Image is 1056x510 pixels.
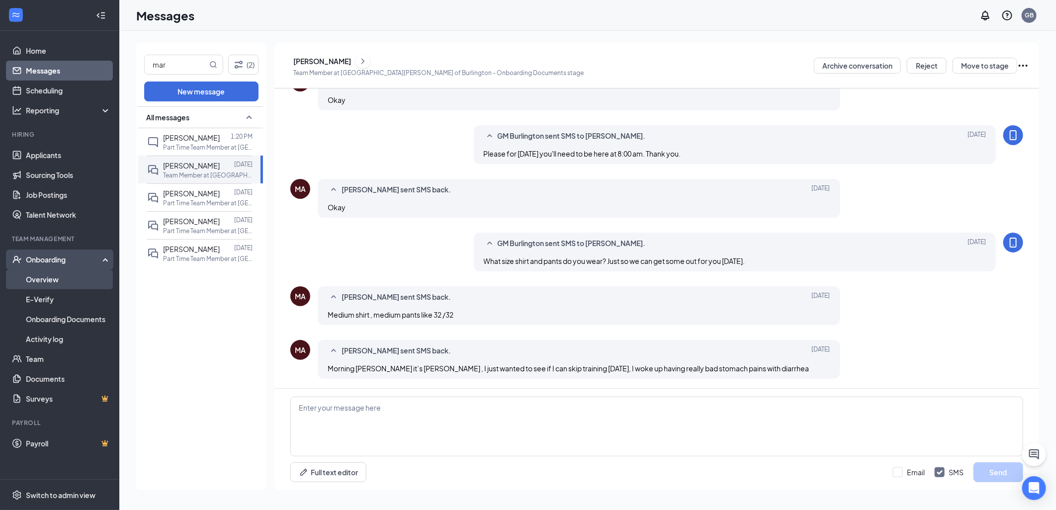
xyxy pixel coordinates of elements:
a: Job Postings [26,185,111,205]
span: [DATE] [968,238,986,250]
div: Hiring [12,130,109,139]
span: [DATE] [812,291,830,303]
span: Morning [PERSON_NAME] it’s [PERSON_NAME] , I just wanted to see if I can skip training [DATE], I ... [328,364,809,373]
span: [DATE] [812,184,830,196]
span: GM Burlington sent SMS to [PERSON_NAME]. [498,130,646,142]
p: Team Member at [GEOGRAPHIC_DATA][PERSON_NAME] of [GEOGRAPHIC_DATA] [163,171,253,179]
div: Team Management [12,235,109,243]
button: Reject [907,58,947,74]
svg: SmallChevronUp [484,238,496,250]
div: MA [295,291,306,301]
div: MA [295,345,306,355]
span: What size shirt and pants do you wear? Just so we can get some out for you [DATE]. [484,256,745,265]
button: ChevronRight [355,54,370,69]
span: [PERSON_NAME] [163,161,220,170]
div: Open Intercom Messenger [1022,476,1046,500]
svg: MagnifyingGlass [209,61,217,69]
input: Search [145,55,207,74]
svg: Filter [233,59,245,71]
svg: Pen [299,467,309,477]
span: [PERSON_NAME] sent SMS back. [342,345,451,357]
a: Documents [26,369,111,389]
div: GB [1025,11,1034,19]
a: Team [26,349,111,369]
a: Messages [26,61,111,81]
svg: SmallChevronUp [243,111,255,123]
svg: Analysis [12,105,22,115]
svg: SmallChevronUp [328,184,340,196]
div: Reporting [26,105,111,115]
a: Home [26,41,111,61]
svg: Notifications [979,9,991,21]
button: Send [973,462,1023,482]
svg: ChevronRight [358,55,368,67]
svg: Settings [12,490,22,500]
svg: SmallChevronUp [484,130,496,142]
p: Part Time Team Member at [GEOGRAPHIC_DATA][PERSON_NAME] of [GEOGRAPHIC_DATA] [163,143,253,152]
svg: MobileSms [1007,129,1019,141]
p: Team Member at [GEOGRAPHIC_DATA][PERSON_NAME] of Burlington - Onboarding Documents stage [293,69,584,77]
svg: ChatActive [1028,448,1040,460]
svg: UserCheck [12,255,22,264]
div: Switch to admin view [26,490,95,500]
svg: DoubleChat [147,248,159,259]
svg: DoubleChat [147,164,159,176]
p: Part Time Team Member at [GEOGRAPHIC_DATA][PERSON_NAME] of [GEOGRAPHIC_DATA] [163,199,253,207]
div: MA [295,184,306,194]
a: SurveysCrown [26,389,111,409]
span: [PERSON_NAME] [163,245,220,254]
a: Talent Network [26,205,111,225]
a: Sourcing Tools [26,165,111,185]
svg: DoubleChat [147,220,159,232]
button: Archive conversation [814,58,901,74]
div: Onboarding [26,255,102,264]
p: [DATE] [234,160,253,169]
span: [PERSON_NAME] [163,189,220,198]
p: [DATE] [234,216,253,224]
svg: SmallChevronUp [328,345,340,357]
p: Part Time Team Member at [GEOGRAPHIC_DATA][PERSON_NAME] of [GEOGRAPHIC_DATA] [163,227,253,235]
span: [DATE] [812,345,830,357]
a: Overview [26,269,111,289]
span: [PERSON_NAME] [163,217,220,226]
svg: MobileSms [1007,237,1019,249]
a: Applicants [26,145,111,165]
button: Full text editorPen [290,462,366,482]
a: Activity log [26,329,111,349]
button: ChatActive [1022,442,1046,466]
svg: WorkstreamLogo [11,10,21,20]
p: [DATE] [234,188,253,196]
span: [PERSON_NAME] sent SMS back. [342,184,451,196]
span: All messages [146,112,189,122]
h1: Messages [136,7,194,24]
a: Scheduling [26,81,111,100]
svg: QuestionInfo [1001,9,1013,21]
a: PayrollCrown [26,433,111,453]
p: Part Time Team Member at [GEOGRAPHIC_DATA][PERSON_NAME] of [GEOGRAPHIC_DATA] [163,255,253,263]
span: [PERSON_NAME] [163,133,220,142]
a: E-Verify [26,289,111,309]
svg: ChatInactive [147,136,159,148]
div: [PERSON_NAME] [293,56,351,66]
span: [DATE] [968,130,986,142]
span: Please for [DATE] you'll need to be here at 8:00 am. Thank you. [484,149,681,158]
svg: SmallChevronUp [328,291,340,303]
span: Okay [328,203,346,212]
span: GM Burlington sent SMS to [PERSON_NAME]. [498,238,646,250]
span: Medium shirt , medium pants like 32 /32 [328,310,453,319]
button: Move to stage [953,58,1017,74]
button: Filter (2) [228,55,259,75]
p: [DATE] [234,244,253,252]
svg: Ellipses [1017,60,1029,72]
svg: Collapse [96,10,106,20]
span: [PERSON_NAME] sent SMS back. [342,291,451,303]
svg: DoubleChat [147,192,159,204]
p: 1:20 PM [231,132,253,141]
div: Payroll [12,419,109,427]
a: Onboarding Documents [26,309,111,329]
span: Okay [328,95,346,104]
button: New message [144,82,259,101]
